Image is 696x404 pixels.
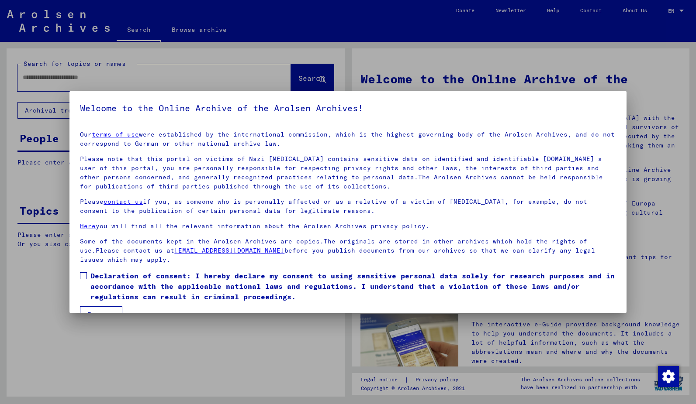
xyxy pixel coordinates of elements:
button: I agree [80,306,122,323]
a: [EMAIL_ADDRESS][DOMAIN_NAME] [174,247,284,254]
p: Some of the documents kept in the Arolsen Archives are copies.The originals are stored in other a... [80,237,616,264]
p: you will find all the relevant information about the Arolsen Archives privacy policy. [80,222,616,231]
h5: Welcome to the Online Archive of the Arolsen Archives! [80,101,616,115]
a: terms of use [92,130,139,138]
img: Change consent [658,366,679,387]
p: Our were established by the international commission, which is the highest governing body of the ... [80,130,616,148]
p: Please if you, as someone who is personally affected or as a relative of a victim of [MEDICAL_DAT... [80,197,616,216]
div: Change consent [658,366,679,387]
span: Declaration of consent: I hereby declare my consent to using sensitive personal data solely for r... [90,270,616,302]
a: contact us [104,198,143,205]
a: Here [80,222,96,230]
p: Please note that this portal on victims of Nazi [MEDICAL_DATA] contains sensitive data on identif... [80,154,616,191]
